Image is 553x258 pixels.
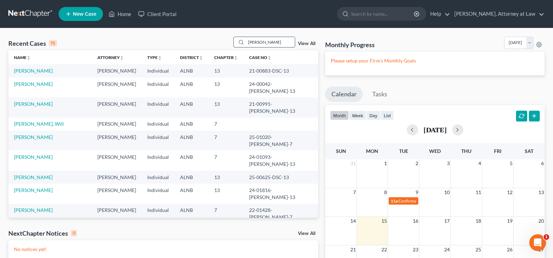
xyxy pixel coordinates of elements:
[180,55,203,60] a: Districtunfold_more
[142,118,174,131] td: Individual
[209,64,244,77] td: 13
[298,41,315,46] a: View All
[174,97,209,117] td: ALNB
[142,171,174,184] td: Individual
[244,64,318,77] td: 21-00883-DSC-13
[209,118,244,131] td: 7
[158,56,162,60] i: unfold_more
[475,188,482,197] span: 11
[475,217,482,225] span: 18
[415,188,419,197] span: 9
[383,159,388,168] span: 1
[142,97,174,117] td: Individual
[71,230,77,236] div: 0
[8,39,57,47] div: Recent Cases
[244,171,318,184] td: 25-00625-DSC-13
[381,111,394,120] button: list
[249,55,271,60] a: Case Nounfold_more
[366,87,394,102] a: Tasks
[174,118,209,131] td: ALNB
[331,57,539,64] p: Please setup your Firm's Monthly Goals
[429,148,441,154] span: Wed
[478,159,482,168] span: 4
[49,40,57,46] div: 15
[461,148,471,154] span: Thu
[14,174,53,180] a: [PERSON_NAME]
[506,245,513,254] span: 26
[234,56,238,60] i: unfold_more
[142,131,174,150] td: Individual
[14,68,53,74] a: [PERSON_NAME]
[443,245,450,254] span: 24
[92,171,142,184] td: [PERSON_NAME]
[142,78,174,97] td: Individual
[14,81,53,87] a: [PERSON_NAME]
[14,187,53,193] a: [PERSON_NAME]
[391,198,398,204] span: 11a
[525,148,533,154] span: Sat
[350,245,357,254] span: 21
[174,78,209,97] td: ALNB
[244,184,318,204] td: 24-01816-[PERSON_NAME]-13
[506,217,513,225] span: 19
[350,159,357,168] span: 31
[366,111,381,120] button: day
[350,217,357,225] span: 14
[209,204,244,224] td: 7
[244,150,318,170] td: 24-01093-[PERSON_NAME]-13
[351,7,415,20] input: Search by name...
[92,64,142,77] td: [PERSON_NAME]
[443,217,450,225] span: 17
[298,231,315,236] a: View All
[399,148,408,154] span: Tue
[135,8,180,20] a: Client Portal
[209,97,244,117] td: 13
[174,184,209,204] td: ALNB
[92,118,142,131] td: [PERSON_NAME]
[349,111,366,120] button: week
[427,8,450,20] a: Help
[412,217,419,225] span: 16
[97,55,124,60] a: Attorneyunfold_more
[14,121,64,127] a: [PERSON_NAME], Will
[209,184,244,204] td: 13
[244,204,318,224] td: 22-01428-[PERSON_NAME]-7
[142,64,174,77] td: Individual
[73,12,96,17] span: New Case
[14,134,53,140] a: [PERSON_NAME]
[267,56,271,60] i: unfold_more
[92,78,142,97] td: [PERSON_NAME]
[174,150,209,170] td: ALNB
[174,64,209,77] td: ALNB
[246,37,295,47] input: Search by name...
[381,217,388,225] span: 15
[244,97,318,117] td: 21-00991-[PERSON_NAME]-13
[142,184,174,204] td: Individual
[475,245,482,254] span: 25
[174,131,209,150] td: ALNB
[381,245,388,254] span: 22
[8,229,77,237] div: NextChapter Notices
[538,188,545,197] span: 13
[451,8,544,20] a: [PERSON_NAME], Attorney at Law
[209,150,244,170] td: 7
[92,97,142,117] td: [PERSON_NAME]
[506,188,513,197] span: 12
[92,150,142,170] td: [PERSON_NAME]
[142,150,174,170] td: Individual
[92,131,142,150] td: [PERSON_NAME]
[383,188,388,197] span: 8
[14,246,313,253] p: No notices yet!
[174,204,209,224] td: ALNB
[92,204,142,224] td: [PERSON_NAME]
[142,204,174,224] td: Individual
[14,154,53,160] a: [PERSON_NAME]
[352,188,357,197] span: 7
[443,188,450,197] span: 10
[209,78,244,97] td: 13
[330,111,349,120] button: month
[540,159,545,168] span: 6
[174,171,209,184] td: ALNB
[415,159,419,168] span: 2
[538,217,545,225] span: 20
